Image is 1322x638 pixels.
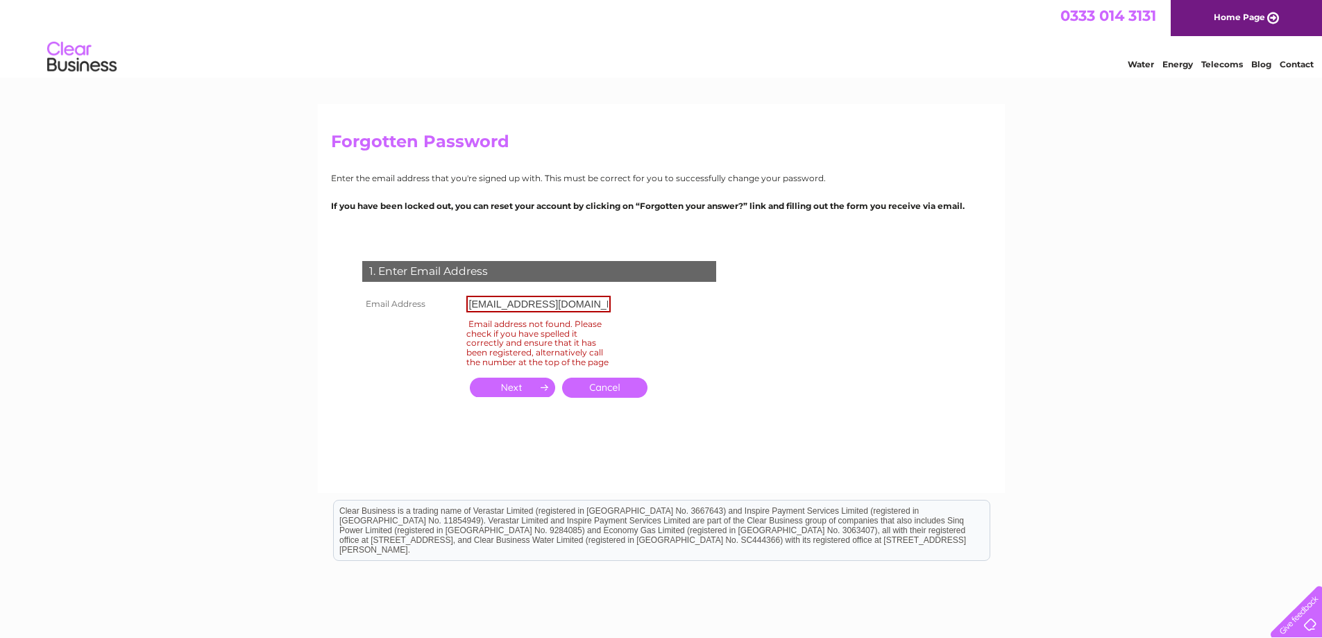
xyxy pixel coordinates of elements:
[334,8,990,67] div: Clear Business is a trading name of Verastar Limited (registered in [GEOGRAPHIC_DATA] No. 3667643...
[1280,59,1314,69] a: Contact
[1201,59,1243,69] a: Telecoms
[331,199,992,212] p: If you have been locked out, you can reset your account by clicking on “Forgotten your answer?” l...
[359,292,463,316] th: Email Address
[466,317,611,369] div: Email address not found. Please check if you have spelled it correctly and ensure that it has bee...
[46,36,117,78] img: logo.png
[331,132,992,158] h2: Forgotten Password
[331,171,992,185] p: Enter the email address that you're signed up with. This must be correct for you to successfully ...
[1162,59,1193,69] a: Energy
[1251,59,1271,69] a: Blog
[1060,7,1156,24] a: 0333 014 3131
[362,261,716,282] div: 1. Enter Email Address
[1128,59,1154,69] a: Water
[562,378,647,398] a: Cancel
